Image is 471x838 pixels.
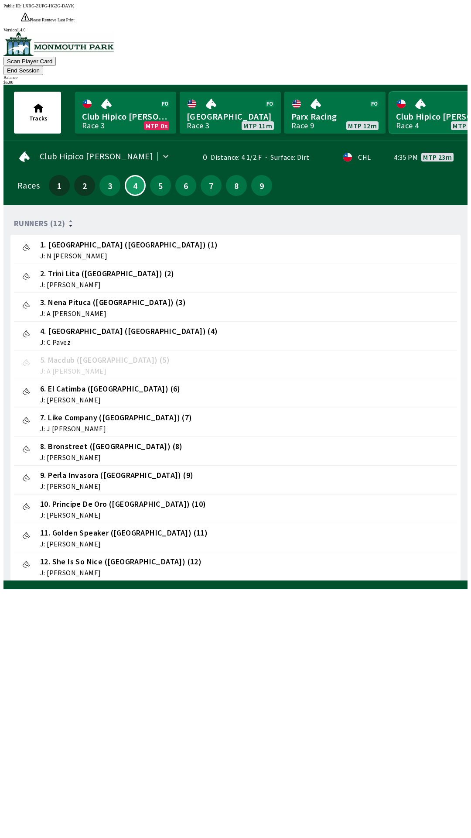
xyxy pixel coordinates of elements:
span: Surface: Dirt [262,153,310,161]
div: CHL [358,154,371,161]
span: 11. Golden Speaker ([GEOGRAPHIC_DATA]) (11) [40,527,208,539]
span: J: [PERSON_NAME] [40,569,201,576]
span: 4. [GEOGRAPHIC_DATA] ([GEOGRAPHIC_DATA]) (4) [40,326,218,337]
span: J: [PERSON_NAME] [40,281,174,288]
div: Public ID: [3,3,468,8]
span: 4 [128,183,143,188]
span: 1. [GEOGRAPHIC_DATA] ([GEOGRAPHIC_DATA]) (1) [40,239,218,251]
span: 5. Macdub ([GEOGRAPHIC_DATA]) (5) [40,354,170,366]
span: J: J [PERSON_NAME] [40,425,192,432]
button: End Session [3,66,43,75]
span: J: C Pavez [40,339,218,346]
span: Tracks [29,114,48,122]
span: J: [PERSON_NAME] [40,483,193,490]
button: 3 [99,175,120,196]
span: 1 [51,182,68,189]
span: MTP 0s [146,122,167,129]
button: 9 [251,175,272,196]
span: Club Hipico [PERSON_NAME] [82,111,169,122]
span: 3. Nena Pituca ([GEOGRAPHIC_DATA]) (3) [40,297,186,308]
button: 1 [49,175,70,196]
span: Please Remove Last Print [30,17,75,22]
span: J: [PERSON_NAME] [40,454,183,461]
span: MTP 23m [423,154,452,161]
span: 8 [228,182,245,189]
button: 2 [74,175,95,196]
button: Tracks [14,92,61,134]
a: [GEOGRAPHIC_DATA]Race 3MTP 11m [180,92,281,134]
span: 8. Bronstreet ([GEOGRAPHIC_DATA]) (8) [40,441,183,452]
span: LXRG-ZUPG-HG2G-DAYK [23,3,74,8]
button: 7 [201,175,222,196]
span: 10. Principe De Oro ([GEOGRAPHIC_DATA]) (10) [40,498,206,510]
a: Parx RacingRace 9MTP 12m [284,92,386,134]
div: Race 9 [291,122,314,129]
span: 12. She Is So Nice ([GEOGRAPHIC_DATA]) (12) [40,556,201,567]
button: 6 [175,175,196,196]
span: 3 [102,182,118,189]
span: J: A [PERSON_NAME] [40,310,186,317]
span: 2. Trini Lita ([GEOGRAPHIC_DATA]) (2) [40,268,174,279]
span: 6. El Catimba ([GEOGRAPHIC_DATA]) (6) [40,383,181,395]
span: MTP 11m [243,122,272,129]
span: 7 [203,182,219,189]
div: Balance [3,75,468,80]
a: Club Hipico [PERSON_NAME]Race 3MTP 0s [75,92,176,134]
span: J: [PERSON_NAME] [40,540,208,547]
div: Race 3 [82,122,105,129]
span: 4:35 PM [394,154,418,161]
span: 9 [253,182,270,189]
div: Race 3 [187,122,209,129]
button: 5 [150,175,171,196]
span: J: A [PERSON_NAME] [40,367,170,374]
span: J: [PERSON_NAME] [40,396,181,403]
div: $ 5.00 [3,80,468,85]
span: Runners (12) [14,220,65,227]
button: 4 [125,175,146,196]
span: Distance: 4 1/2 F [211,153,262,161]
span: Parx Racing [291,111,379,122]
button: 8 [226,175,247,196]
span: 2 [76,182,93,189]
span: 5 [152,182,169,189]
div: Runners (12) [14,219,457,228]
span: MTP 12m [348,122,377,129]
span: 7. Like Company ([GEOGRAPHIC_DATA]) (7) [40,412,192,423]
span: 9. Perla Invasora ([GEOGRAPHIC_DATA]) (9) [40,470,193,481]
span: Club Hipico [PERSON_NAME] [40,153,153,160]
img: venue logo [3,32,114,56]
span: 6 [177,182,194,189]
button: Scan Player Card [3,57,56,66]
span: J: N [PERSON_NAME] [40,252,218,259]
div: Races [17,182,40,189]
span: J: [PERSON_NAME] [40,512,206,519]
span: [GEOGRAPHIC_DATA] [187,111,274,122]
div: 0 [188,154,207,161]
div: Version 1.4.0 [3,27,468,32]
